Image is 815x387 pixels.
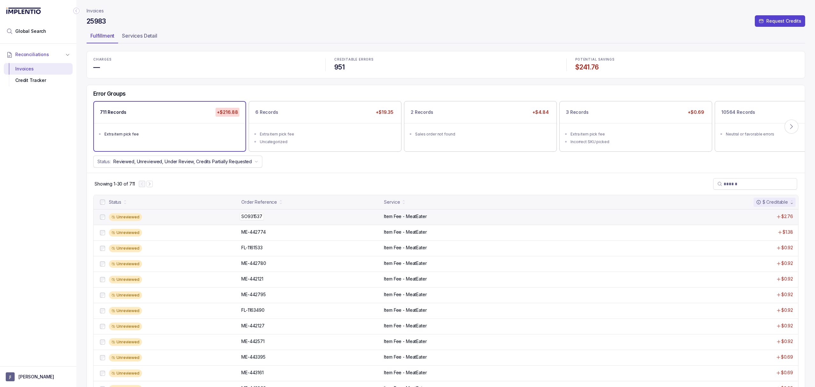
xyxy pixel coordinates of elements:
p: Showing 1-30 of 711 [95,181,135,187]
p: Reviewed, Unreviewed, Under Review, Credits Partially Requested [113,158,252,165]
input: checkbox-checkbox [100,230,105,235]
p: 711 Records [100,109,126,115]
p: 3 Records [566,109,589,115]
input: checkbox-checkbox [100,246,105,251]
p: $0.92 [781,276,793,282]
p: ME-443395 [241,354,266,360]
button: Status:Reviewed, Unreviewed, Under Review, Credits Partially Requested [93,156,262,168]
p: 6 Records [255,109,278,115]
p: Item Fee - MeatEater [384,260,427,267]
nav: breadcrumb [87,8,104,14]
p: $0.69 [781,354,793,360]
h4: 951 [334,63,557,72]
p: CHARGES [93,58,316,62]
p: ME-443161 [241,369,264,376]
p: POTENTIAL SAVINGS [575,58,798,62]
input: checkbox-checkbox [100,340,105,345]
p: ME-442780 [241,260,266,267]
input: checkbox-checkbox [100,308,105,313]
h5: Error Groups [93,90,126,97]
p: FL-1161533 [241,245,263,251]
div: Unreviewed [109,276,142,283]
p: +$4.84 [531,108,550,117]
input: checkbox-checkbox [100,293,105,298]
input: checkbox-checkbox [100,215,105,220]
input: checkbox-checkbox [100,261,105,267]
p: +$0.69 [686,108,705,117]
div: Unreviewed [109,260,142,268]
p: Fulfillment [90,32,114,40]
div: Unreviewed [109,369,142,377]
div: Unreviewed [109,291,142,299]
div: Collapse Icon [73,7,80,15]
input: checkbox-checkbox [100,371,105,376]
p: ME-442795 [241,291,266,298]
span: Reconciliations [15,51,49,58]
div: Incorrect SKU picked [570,139,705,145]
p: $0.92 [781,291,793,298]
p: SO931537 [240,213,264,220]
p: +$216.88 [216,108,239,117]
p: $0.92 [781,338,793,345]
p: CREDITABLE ERRORS [334,58,557,62]
p: ME-442571 [241,338,265,345]
input: checkbox-checkbox [100,277,105,282]
li: Tab Fulfillment [87,31,118,43]
p: ME-442121 [241,276,263,282]
p: $1.38 [783,229,793,235]
p: Item Fee - MeatEater [384,213,427,220]
p: $0.92 [781,245,793,251]
div: Credit Tracker [9,75,67,86]
p: +$19.35 [374,108,395,117]
span: Global Search [15,28,46,34]
ul: Tab Group [87,31,805,43]
p: ME-442774 [241,229,266,235]
p: $0.92 [781,260,793,267]
h4: $241.76 [575,63,798,72]
div: Remaining page entries [95,181,135,187]
h4: — [93,63,316,72]
h4: 25983 [87,17,106,26]
div: Reconciliations [4,62,73,88]
p: Item Fee - MeatEater [384,307,427,313]
p: Item Fee - MeatEater [384,245,427,251]
span: User initials [6,372,15,381]
p: $0.92 [781,307,793,313]
div: Invoices [9,63,67,75]
input: checkbox-checkbox [100,355,105,360]
p: ME-442127 [241,323,265,329]
p: Item Fee - MeatEater [384,323,427,329]
p: $0.69 [781,369,793,376]
li: Tab Services Detail [118,31,161,43]
button: User initials[PERSON_NAME] [6,372,71,381]
p: $0.92 [781,323,793,329]
div: Unreviewed [109,338,142,346]
input: checkbox-checkbox [100,324,105,329]
div: Unreviewed [109,307,142,315]
p: Item Fee - MeatEater [384,338,427,345]
div: Unreviewed [109,245,142,252]
p: Item Fee - MeatEater [384,276,427,282]
div: Extra item pick fee [260,131,394,137]
button: Reconciliations [4,47,73,62]
p: FL-1163490 [241,307,265,313]
div: Uncategorized [260,139,394,145]
div: Unreviewed [109,213,142,221]
p: 10564 Records [721,109,755,115]
p: Item Fee - MeatEater [384,229,427,235]
div: Extra item pick fee [104,131,239,137]
p: Item Fee - MeatEater [384,369,427,376]
div: Sales order not found [415,131,549,137]
a: Invoices [87,8,104,14]
div: Service [384,199,400,205]
p: Item Fee - MeatEater [384,291,427,298]
p: Request Credits [766,18,801,24]
input: checkbox-checkbox [100,200,105,205]
div: $ Creditable [756,199,788,205]
p: Item Fee - MeatEater [384,354,427,360]
div: Unreviewed [109,229,142,237]
p: $2.76 [781,213,793,220]
p: [PERSON_NAME] [18,374,54,380]
div: Unreviewed [109,323,142,330]
div: Order Reference [241,199,277,205]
